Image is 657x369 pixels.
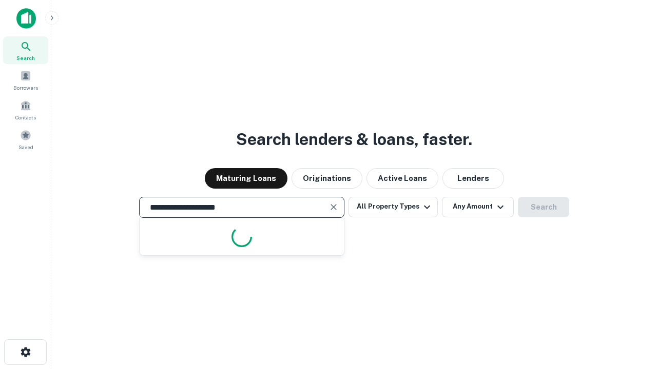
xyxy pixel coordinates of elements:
[236,127,472,152] h3: Search lenders & loans, faster.
[606,287,657,336] iframe: Chat Widget
[3,96,48,124] a: Contacts
[3,126,48,153] a: Saved
[3,36,48,64] a: Search
[292,168,362,189] button: Originations
[18,143,33,151] span: Saved
[205,168,287,189] button: Maturing Loans
[442,168,504,189] button: Lenders
[349,197,438,217] button: All Property Types
[13,84,38,92] span: Borrowers
[442,197,514,217] button: Any Amount
[16,8,36,29] img: capitalize-icon.png
[15,113,36,121] span: Contacts
[3,66,48,94] a: Borrowers
[16,54,35,62] span: Search
[366,168,438,189] button: Active Loans
[326,200,341,214] button: Clear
